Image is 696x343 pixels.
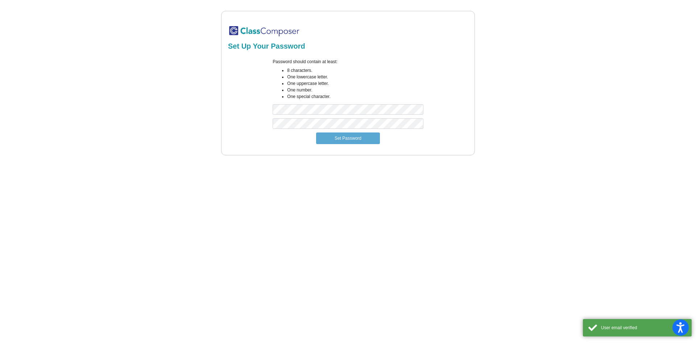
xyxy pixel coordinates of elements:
li: 8 characters. [287,67,423,74]
div: User email verified [601,324,686,331]
li: One number. [287,87,423,93]
li: One uppercase letter. [287,80,423,87]
button: Set Password [316,132,380,144]
h2: Set Up Your Password [228,42,468,50]
li: One lowercase letter. [287,74,423,80]
li: One special character. [287,93,423,100]
label: Password should contain at least: [273,58,337,65]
